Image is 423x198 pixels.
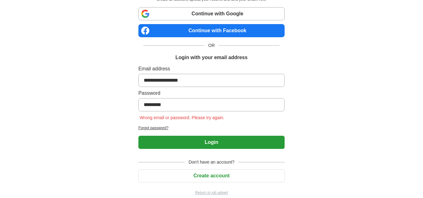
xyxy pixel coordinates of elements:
a: Create account [138,173,285,178]
button: Login [138,136,285,149]
label: Email address [138,65,285,73]
span: Don't have an account? [185,159,238,165]
span: Wrong email or password. Please try again. [138,115,226,120]
a: Continue with Google [138,7,285,20]
a: Continue with Facebook [138,24,285,37]
a: Forgot password? [138,125,285,131]
h1: Login with your email address [175,54,247,61]
button: Create account [138,169,285,182]
a: Return to job advert [138,190,285,195]
label: Password [138,89,285,97]
span: OR [204,42,219,49]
